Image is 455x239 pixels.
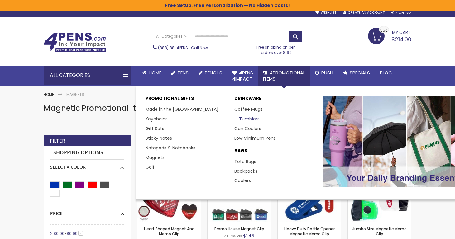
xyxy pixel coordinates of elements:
[44,32,106,52] img: 4Pens Custom Pens and Promotional Products
[232,69,253,82] span: 4Pens 4impact
[44,92,54,97] a: Home
[258,66,310,86] a: 4PROMOTIONALITEMS
[284,226,335,237] a: Heavy Duty Bottle Opener Magnetic Memo Clip
[67,231,78,236] span: $0.99
[149,69,161,76] span: Home
[78,231,83,236] span: 2
[404,222,455,239] iframe: Google Customer Reviews
[234,106,263,112] a: Coffee Mugs
[50,146,124,160] strong: Shopping Options
[178,69,189,76] span: Pens
[243,233,254,239] span: $1.45
[350,69,370,76] span: Specials
[227,66,258,86] a: 4Pens4impact
[310,66,338,80] a: Rush
[146,106,218,112] a: Made in the [GEOGRAPHIC_DATA]
[375,66,397,80] a: Blog
[166,66,194,80] a: Pens
[234,168,257,174] a: Backpacks
[250,42,303,55] div: Free shipping on pen orders over $199
[234,125,261,132] a: Can Coolers
[391,35,411,43] span: $214.00
[146,154,165,161] a: Magnets
[146,145,195,151] a: Notepads & Notebooks
[54,231,65,236] span: $0.00
[137,66,166,80] a: Home
[214,226,264,232] a: Promo House Magnet Clip
[52,231,85,236] a: $0.00-$0.992
[380,27,388,33] span: 550
[156,34,187,39] span: All Categories
[50,206,124,217] div: Price
[352,226,407,237] a: Jumbo Size Magnetic Memo Clip
[338,66,375,80] a: Specials
[234,158,256,165] a: Tote Bags
[146,164,155,170] a: Golf
[234,96,317,105] a: DRINKWARE
[44,103,411,113] h1: Magnetic Promotional Items
[234,116,260,122] a: Tumblers
[50,160,124,170] div: Select A Color
[343,10,385,15] a: Create an Account
[146,125,164,132] a: Gift Sets
[144,226,194,237] a: Heart Shaped Magnet And Memo Clip
[224,233,242,239] span: As low as
[44,66,131,85] div: All Categories
[146,96,228,105] p: Promotional Gifts
[205,69,222,76] span: Pencils
[158,45,188,50] a: (888) 88-4PENS
[146,135,172,141] a: Sticky Notes
[234,177,251,184] a: Coolers
[263,69,305,82] span: 4PROMOTIONAL ITEMS
[368,28,411,43] a: $214.00 550
[234,135,276,141] a: Low Minimum Pens
[234,148,317,157] a: BAGS
[391,11,411,15] div: Sign In
[194,66,227,80] a: Pencils
[146,116,168,122] a: Keychains
[153,31,190,41] a: All Categories
[315,10,336,15] a: Wishlist
[321,69,333,76] span: Rush
[50,138,65,144] strong: Filter
[66,92,84,97] strong: Magnets
[158,45,209,50] span: - Call Now!
[380,69,392,76] span: Blog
